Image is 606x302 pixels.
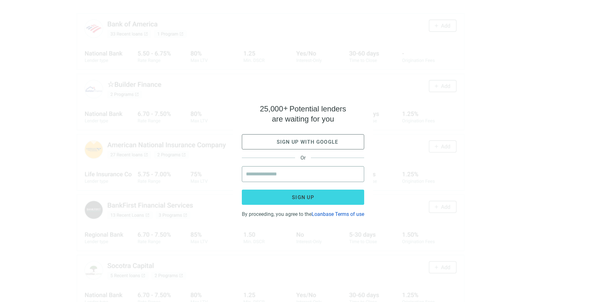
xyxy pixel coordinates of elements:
[295,155,311,161] span: Or
[260,104,346,124] h4: Potential lenders are waiting for you
[277,139,338,145] span: Sign up with google
[312,211,364,217] a: Loanbase Terms of use
[242,190,364,205] button: Sign up
[242,210,364,217] div: By proceeding, you agree to the
[283,104,288,112] span: +
[292,194,314,200] span: Sign up
[260,104,283,113] span: 25,000
[242,134,364,149] button: Sign up with google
